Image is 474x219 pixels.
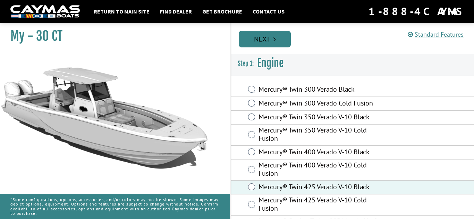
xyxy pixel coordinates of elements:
label: Mercury® Twin 400 Verado V-10 Cold Fusion [259,161,388,179]
ul: Pagination [237,30,474,47]
h1: My - 30 CT [10,28,213,44]
a: Next [239,31,291,47]
a: Contact Us [249,7,288,16]
label: Mercury® Twin 425 Verado V-10 Cold Fusion [259,196,388,214]
label: Mercury® Twin 300 Verado Cold Fusion [259,99,388,109]
label: Mercury® Twin 350 Verado V-10 Cold Fusion [259,126,388,144]
p: *Some configurations, options, accessories, and/or colors may not be shown. Some images may depic... [10,194,220,219]
label: Mercury® Twin 425 Verado V-10 Black [259,183,388,193]
img: white-logo-c9c8dbefe5ff5ceceb0f0178aa75bf4bb51f6bca0971e226c86eb53dfe498488.png [10,5,80,18]
a: Get Brochure [199,7,246,16]
a: Standard Features [408,30,464,38]
a: Find Dealer [156,7,195,16]
div: 1-888-4CAYMAS [369,4,464,19]
a: Return to main site [90,7,153,16]
label: Mercury® Twin 350 Verado V-10 Black [259,113,388,123]
h3: Engine [231,51,474,76]
label: Mercury® Twin 300 Verado Black [259,85,388,95]
label: Mercury® Twin 400 Verado V-10 Black [259,148,388,158]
